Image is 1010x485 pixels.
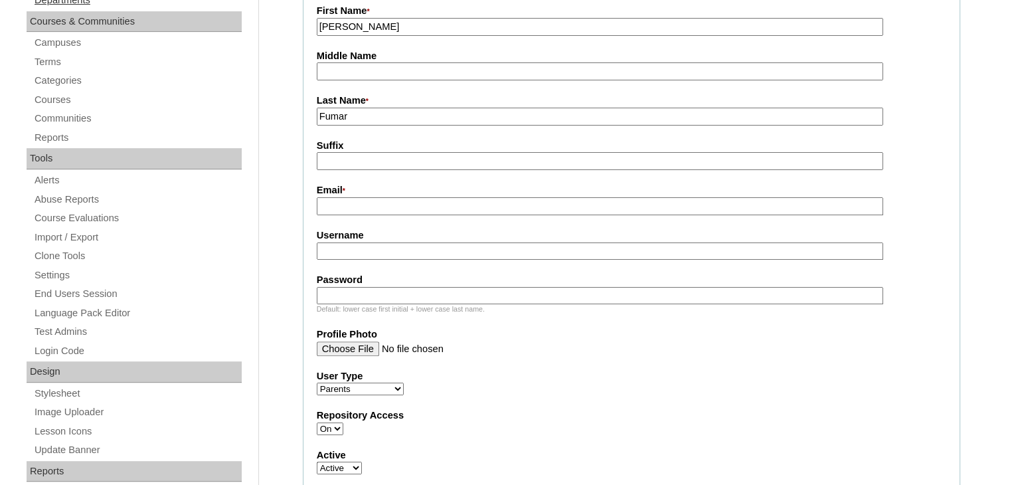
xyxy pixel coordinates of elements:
[33,385,242,402] a: Stylesheet
[33,110,242,127] a: Communities
[317,409,946,423] label: Repository Access
[33,404,242,421] a: Image Uploader
[317,448,946,462] label: Active
[317,369,946,383] label: User Type
[317,328,946,341] label: Profile Photo
[33,343,242,359] a: Login Code
[317,229,946,242] label: Username
[27,461,242,482] div: Reports
[33,442,242,458] a: Update Banner
[33,130,242,146] a: Reports
[33,248,242,264] a: Clone Tools
[317,183,946,198] label: Email
[33,324,242,340] a: Test Admins
[33,92,242,108] a: Courses
[317,273,946,287] label: Password
[33,286,242,302] a: End Users Session
[27,148,242,169] div: Tools
[33,423,242,440] a: Lesson Icons
[33,210,242,227] a: Course Evaluations
[317,304,946,314] div: Default: lower case first initial + lower case last name.
[33,72,242,89] a: Categories
[27,361,242,383] div: Design
[27,11,242,33] div: Courses & Communities
[33,172,242,189] a: Alerts
[33,305,242,322] a: Language Pack Editor
[317,49,946,63] label: Middle Name
[33,229,242,246] a: Import / Export
[33,54,242,70] a: Terms
[33,35,242,51] a: Campuses
[33,267,242,284] a: Settings
[317,139,946,153] label: Suffix
[317,4,946,19] label: First Name
[33,191,242,208] a: Abuse Reports
[317,94,946,108] label: Last Name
